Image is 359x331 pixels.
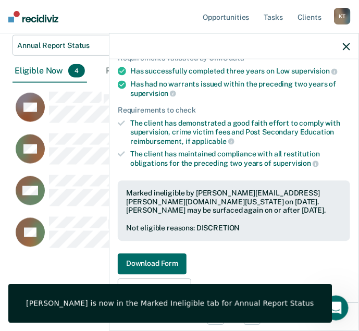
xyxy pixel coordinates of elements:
[13,175,305,216] div: CaseloadOpportunityCell-19801930
[130,150,350,168] div: The client has maintained compliance with all restitution obligations for the preceding two years of
[17,41,111,50] span: Annual Report Status
[118,106,350,115] div: Requirements to check
[104,60,159,83] div: Pending
[8,11,58,22] img: Recidiviz
[13,91,305,133] div: CaseloadOpportunityCell-08795185
[126,189,342,215] div: Marked ineligible by [PERSON_NAME][EMAIL_ADDRESS][PERSON_NAME][DOMAIN_NAME][US_STATE] on [DATE]. ...
[192,137,234,145] span: applicable
[334,8,351,24] div: K T
[13,60,87,83] div: Eligible Now
[130,89,176,97] span: supervision
[118,278,191,299] button: Update status
[118,253,350,274] a: Navigate to form link
[292,67,338,76] span: supervision
[126,224,342,232] div: Not eligible reasons: DISCRETION
[13,216,305,258] div: CaseloadOpportunityCell-03550228
[130,67,350,76] div: Has successfully completed three years on Low
[130,119,350,146] div: The client has demonstrated a good faith effort to comply with supervision, crime victim fees and...
[324,296,349,321] iframe: Intercom live chat
[26,299,314,308] div: [PERSON_NAME] is now in the Marked Ineligible tab for Annual Report Status
[118,253,187,274] button: Download Form
[273,159,319,167] span: supervision
[130,80,350,97] div: Has had no warrants issued within the preceding two years of
[13,133,305,175] div: CaseloadOpportunityCell-03343939
[68,64,85,78] span: 4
